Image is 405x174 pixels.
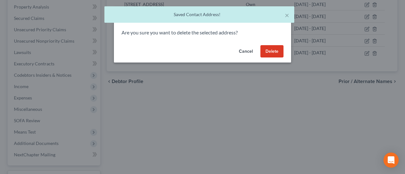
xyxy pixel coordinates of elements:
[285,11,289,19] button: ×
[109,11,289,18] div: Saved Contact Address!
[121,29,283,36] p: Are you sure you want to delete the selected address?
[234,45,258,58] button: Cancel
[260,45,283,58] button: Delete
[383,153,399,168] div: Open Intercom Messenger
